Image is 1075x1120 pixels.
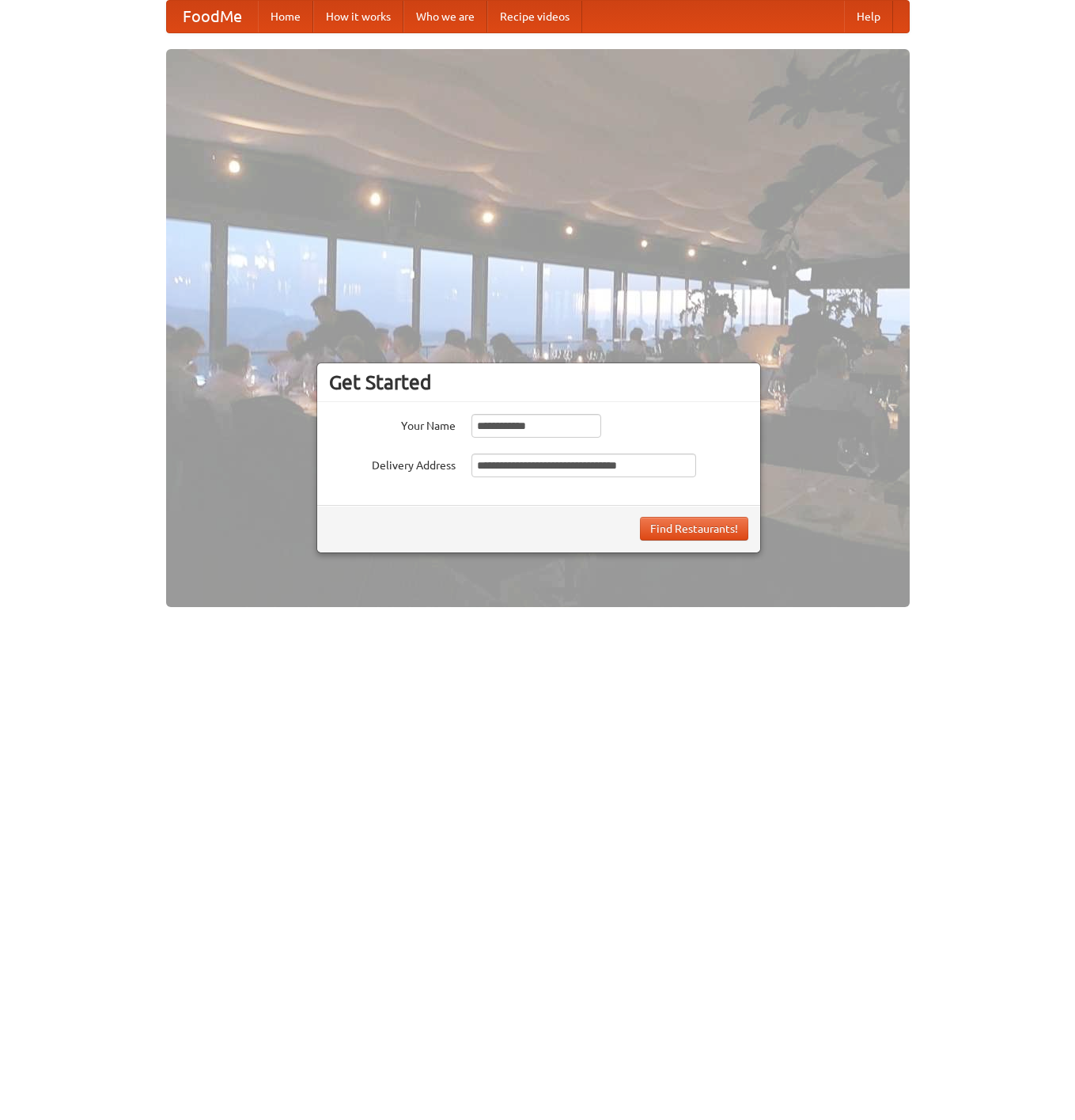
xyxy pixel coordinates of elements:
a: How it works [313,1,403,32]
a: Help [844,1,893,32]
h3: Get Started [329,370,748,394]
a: Home [258,1,313,32]
a: FoodMe [167,1,258,32]
a: Who we are [403,1,487,32]
label: Your Name [329,414,456,434]
a: Recipe videos [487,1,582,32]
button: Find Restaurants! [640,517,748,541]
label: Delivery Address [329,454,456,473]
